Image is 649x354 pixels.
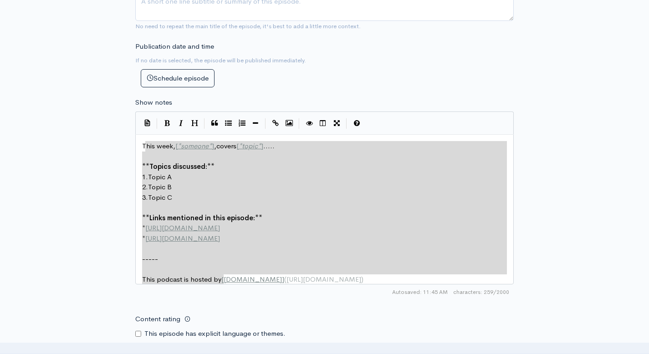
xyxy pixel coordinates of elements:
span: Topic B [148,182,172,191]
button: Create Link [269,116,282,130]
small: If no date is selected, the episode will be published immediately. [135,56,306,64]
i: | [157,118,158,129]
i: | [265,118,266,129]
label: Publication date and time [135,41,214,52]
span: ----- [142,254,158,263]
i: | [346,118,347,129]
label: Show notes [135,97,172,108]
button: Insert Image [282,116,296,130]
i: | [299,118,300,129]
span: topic [242,142,258,150]
button: Bold [160,116,174,130]
span: 2. [142,182,148,191]
span: ,covers [214,142,236,150]
button: Numbered List [235,116,249,130]
span: ..... [263,142,275,150]
span: [ [221,275,224,283]
span: Autosaved: 11:45 AM [392,288,448,296]
label: Content rating [135,310,180,329]
button: Italic [174,116,188,130]
i: | [204,118,205,129]
span: Topics discussed: [149,162,207,171]
button: Insert Show Notes Template [140,116,154,130]
span: Links mentioned in this episode: [149,213,255,222]
button: Heading [188,116,201,130]
span: ) [361,275,363,283]
button: Schedule episode [141,69,215,88]
span: 3. [142,193,148,202]
button: Toggle Fullscreen [330,116,343,130]
span: [DOMAIN_NAME] [224,275,282,283]
span: Topic A [148,172,172,181]
button: Toggle Preview [302,116,316,130]
span: T [142,142,275,150]
span: Topic C [148,193,172,202]
span: ( [284,275,286,283]
span: ] [212,142,214,150]
button: Quote [208,116,221,130]
span: ] [282,275,284,283]
span: [URL][DOMAIN_NAME] [286,275,361,283]
span: someone [181,142,209,150]
button: Generic List [221,116,235,130]
button: Toggle Side by Side [316,116,330,130]
button: Insert Horizontal Line [249,116,262,130]
span: This podcast is hosted by [142,275,221,283]
small: No need to repeat the main title of the episode, it's best to add a little more context. [135,22,361,30]
span: 259/2000 [453,288,509,296]
span: 1. [142,172,148,181]
span: [ [175,142,178,150]
span: ] [261,142,263,150]
span: [URL][DOMAIN_NAME] [145,223,220,232]
span: [URL][DOMAIN_NAME] [145,234,220,243]
button: Markdown Guide [350,116,363,130]
label: This episode has explicit language or themes. [144,329,286,339]
span: [ [236,142,239,150]
span: his week, [146,142,175,150]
